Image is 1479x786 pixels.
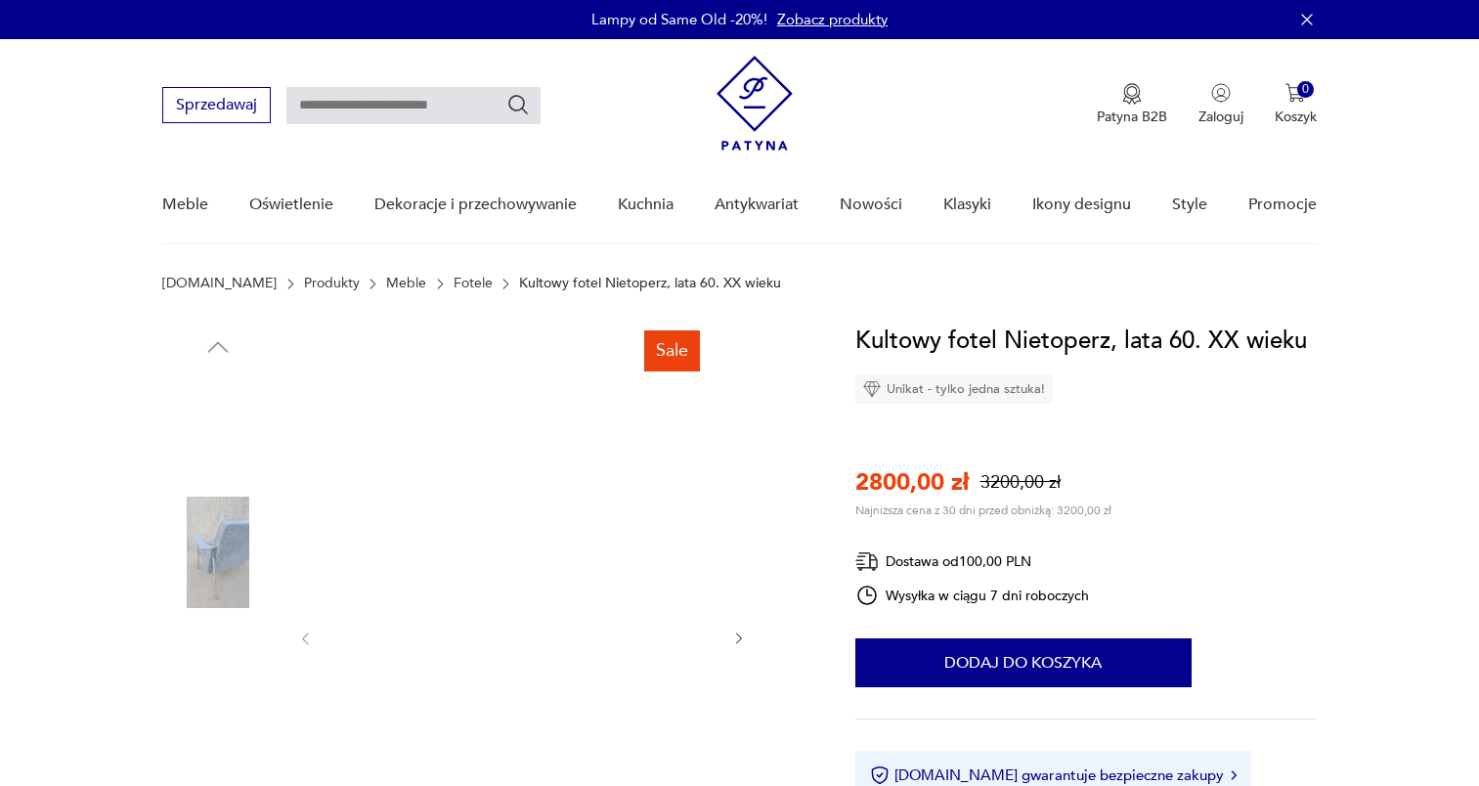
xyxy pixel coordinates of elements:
[855,466,969,499] p: 2800,00 zł
[855,549,879,574] img: Ikona dostawy
[374,167,577,242] a: Dekoracje i przechowywanie
[855,638,1192,687] button: Dodaj do koszyka
[717,56,793,151] img: Patyna - sklep z meblami i dekoracjami vintage
[1122,83,1142,105] img: Ikona medalu
[855,549,1090,574] div: Dostawa od 100,00 PLN
[943,167,991,242] a: Klasyki
[618,167,674,242] a: Kuchnia
[162,276,277,291] a: [DOMAIN_NAME]
[1097,83,1167,126] button: Patyna B2B
[644,330,700,371] div: Sale
[162,497,274,608] img: Zdjęcie produktu Kultowy fotel Nietoperz, lata 60. XX wieku
[777,10,888,29] a: Zobacz produkty
[1172,167,1207,242] a: Style
[1032,167,1131,242] a: Ikony designu
[506,93,530,116] button: Szukaj
[249,167,333,242] a: Oświetlenie
[454,276,493,291] a: Fotele
[1285,83,1305,103] img: Ikona koszyka
[715,167,799,242] a: Antykwariat
[855,323,1307,360] h1: Kultowy fotel Nietoperz, lata 60. XX wieku
[1248,167,1317,242] a: Promocje
[162,371,274,483] img: Zdjęcie produktu Kultowy fotel Nietoperz, lata 60. XX wieku
[591,10,767,29] p: Lampy od Same Old -20%!
[855,584,1090,607] div: Wysyłka w ciągu 7 dni roboczych
[980,470,1061,495] p: 3200,00 zł
[162,87,271,123] button: Sprzedawaj
[162,100,271,113] a: Sprzedawaj
[870,765,1237,785] button: [DOMAIN_NAME] gwarantuje bezpieczne zakupy
[162,621,274,732] img: Zdjęcie produktu Kultowy fotel Nietoperz, lata 60. XX wieku
[1198,83,1243,126] button: Zaloguj
[863,380,881,398] img: Ikona diamentu
[1275,83,1317,126] button: 0Koszyk
[840,167,902,242] a: Nowości
[1198,108,1243,126] p: Zaloguj
[1211,83,1231,103] img: Ikonka użytkownika
[304,276,360,291] a: Produkty
[1097,108,1167,126] p: Patyna B2B
[386,276,426,291] a: Meble
[870,765,890,785] img: Ikona certyfikatu
[1097,83,1167,126] a: Ikona medaluPatyna B2B
[1297,81,1314,98] div: 0
[1275,108,1317,126] p: Koszyk
[1231,770,1237,780] img: Ikona strzałki w prawo
[162,167,208,242] a: Meble
[519,276,781,291] p: Kultowy fotel Nietoperz, lata 60. XX wieku
[855,374,1053,404] div: Unikat - tylko jedna sztuka!
[855,502,1111,518] p: Najniższa cena z 30 dni przed obniżką: 3200,00 zł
